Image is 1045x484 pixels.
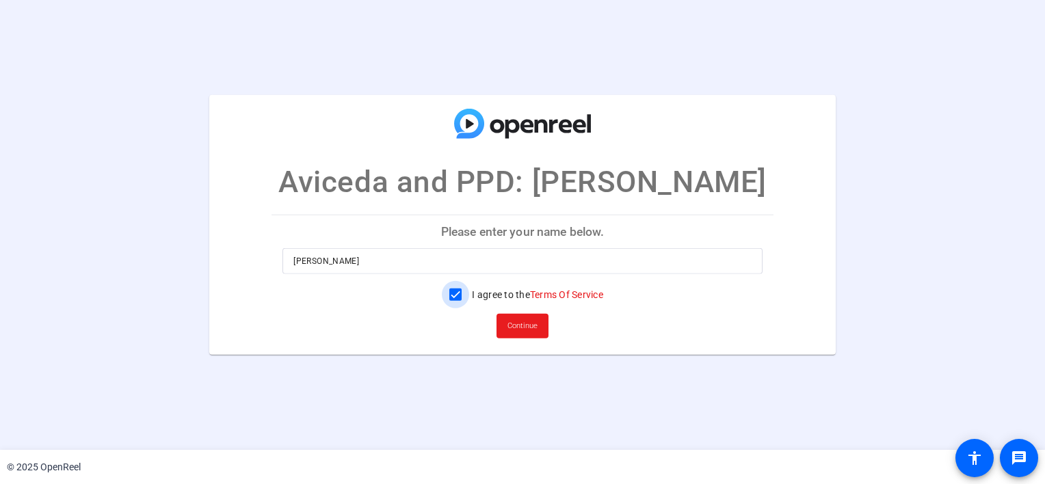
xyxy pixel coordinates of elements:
[7,460,81,474] div: © 2025 OpenReel
[497,314,548,338] button: Continue
[272,215,773,248] p: Please enter your name below.
[1011,450,1027,466] mat-icon: message
[530,289,603,300] a: Terms Of Service
[293,253,751,269] input: Enter your name
[507,316,538,336] span: Continue
[966,450,983,466] mat-icon: accessibility
[469,288,603,301] label: I agree to the
[454,109,591,139] img: company-logo
[278,159,767,204] p: Aviceda and PPD: [PERSON_NAME]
